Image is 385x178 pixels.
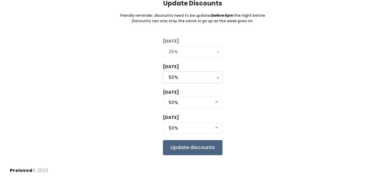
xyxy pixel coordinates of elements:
label: [DATE] [163,64,179,70]
label: [DATE] [163,114,179,121]
div: 25% [169,48,217,55]
button: 50% [163,97,222,108]
label: [DATE] [163,89,179,96]
button: 25% [163,46,222,58]
div: © 2022 [10,162,48,174]
button: 50% [163,72,222,83]
div: 50% [169,99,217,106]
input: Update discounts [163,140,222,155]
small: Discounts can only stay the same or go up as the week goes on. [132,18,254,24]
div: 50% [169,74,217,81]
small: Friendly reminder, discounts need to be updated the night before [120,13,265,18]
i: before 6pm [212,13,233,18]
button: 50% [163,122,222,134]
div: 50% [169,125,217,131]
span: Preloved [10,167,32,173]
label: [DATE] [163,38,179,44]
